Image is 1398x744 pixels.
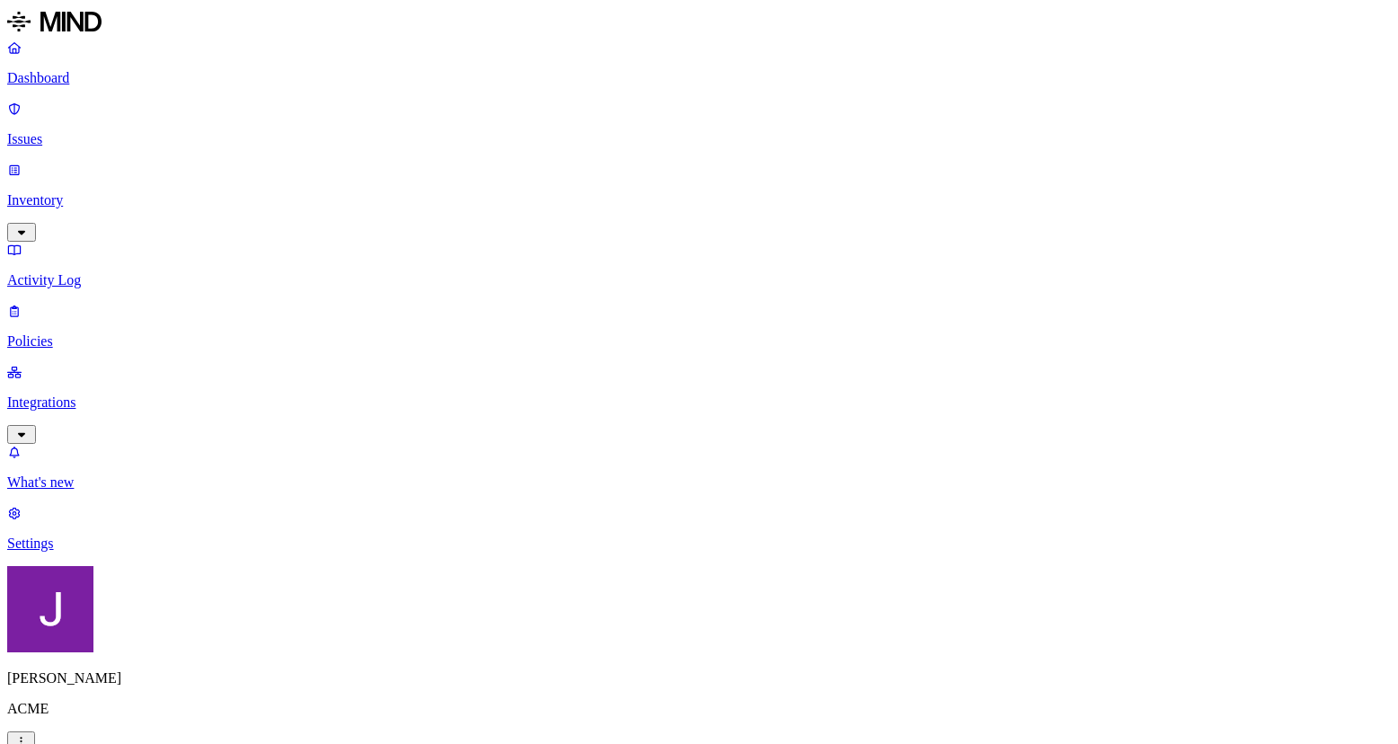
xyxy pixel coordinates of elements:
img: Jimmy Tsang [7,566,93,652]
a: MIND [7,7,1391,40]
p: Inventory [7,192,1391,208]
p: ACME [7,701,1391,717]
p: Settings [7,536,1391,552]
p: Activity Log [7,272,1391,288]
p: Issues [7,131,1391,147]
a: Policies [7,303,1391,350]
a: Settings [7,505,1391,552]
img: MIND [7,7,102,36]
a: Issues [7,101,1391,147]
a: Dashboard [7,40,1391,86]
p: Dashboard [7,70,1391,86]
a: Activity Log [7,242,1391,288]
a: Inventory [7,162,1391,239]
a: Integrations [7,364,1391,441]
p: Policies [7,333,1391,350]
p: Integrations [7,394,1391,411]
p: What's new [7,474,1391,491]
a: What's new [7,444,1391,491]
